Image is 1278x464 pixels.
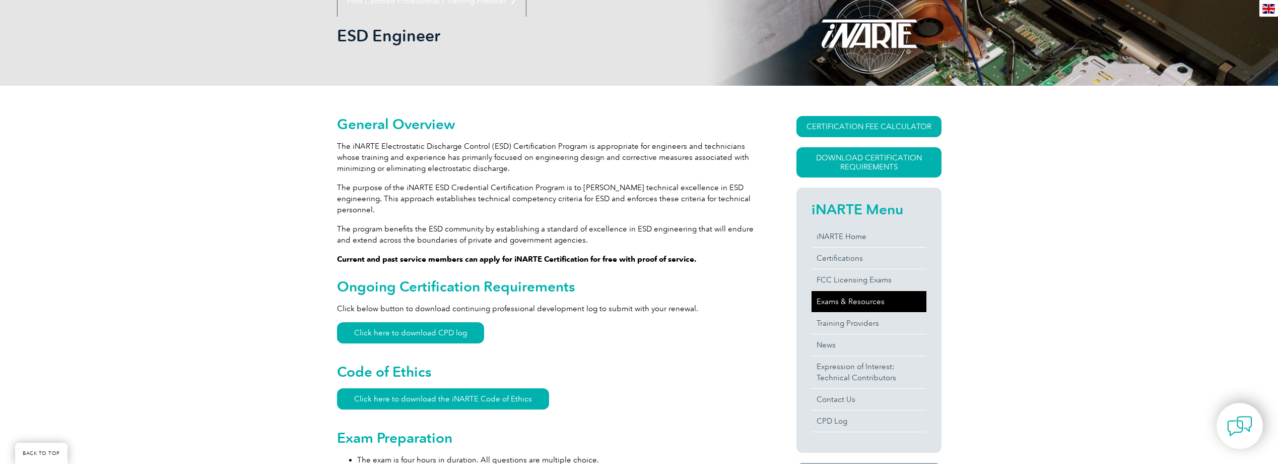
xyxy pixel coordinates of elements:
[812,248,926,269] a: Certifications
[337,255,697,264] strong: Current and past service members can apply for iNARTE Certification for free with proof of service.
[337,223,760,246] p: The program benefits the ESD community by establishing a standard of excellence in ESD engineerin...
[812,334,926,356] a: News
[1227,414,1252,439] img: contact-chat.png
[337,182,760,215] p: The purpose of the iNARTE ESD Credential Certification Program is to [PERSON_NAME] technical exce...
[812,291,926,312] a: Exams & Resources
[812,356,926,388] a: Expression of Interest:Technical Contributors
[796,147,941,178] a: Download Certification Requirements
[812,226,926,247] a: iNARTE Home
[337,430,760,446] h2: Exam Preparation
[812,201,926,217] h2: iNARTE Menu
[337,26,724,45] h1: ESD Engineer
[337,116,760,132] h2: General Overview
[812,389,926,410] a: Contact Us
[812,313,926,334] a: Training Providers
[15,443,68,464] a: BACK TO TOP
[337,388,549,410] a: Click here to download the iNARTE Code of Ethics
[337,364,760,380] h2: Code of Ethics
[337,278,760,295] h2: Ongoing Certification Requirements
[796,116,941,137] a: CERTIFICATION FEE CALCULATOR
[337,303,760,314] p: Click below button to download continuing professional development log to submit with your renewal.
[812,269,926,291] a: FCC Licensing Exams
[1262,4,1275,14] img: en
[337,141,760,174] p: The iNARTE Electrostatic Discharge Control (ESD) Certification Program is appropriate for enginee...
[337,322,484,343] a: Click here to download CPD log
[812,411,926,432] a: CPD Log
